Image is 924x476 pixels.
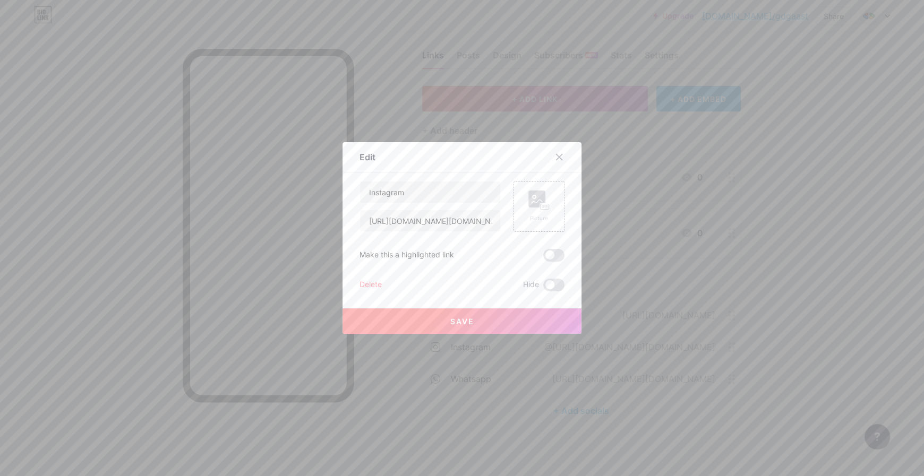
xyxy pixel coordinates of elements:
div: Delete [360,279,382,291]
div: Make this a highlighted link [360,249,454,262]
div: Edit [360,151,375,163]
input: Title [360,181,500,203]
div: Picture [528,214,550,222]
span: Save [450,317,474,326]
button: Save [343,308,581,334]
span: Hide [523,279,539,291]
input: URL [360,210,500,231]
